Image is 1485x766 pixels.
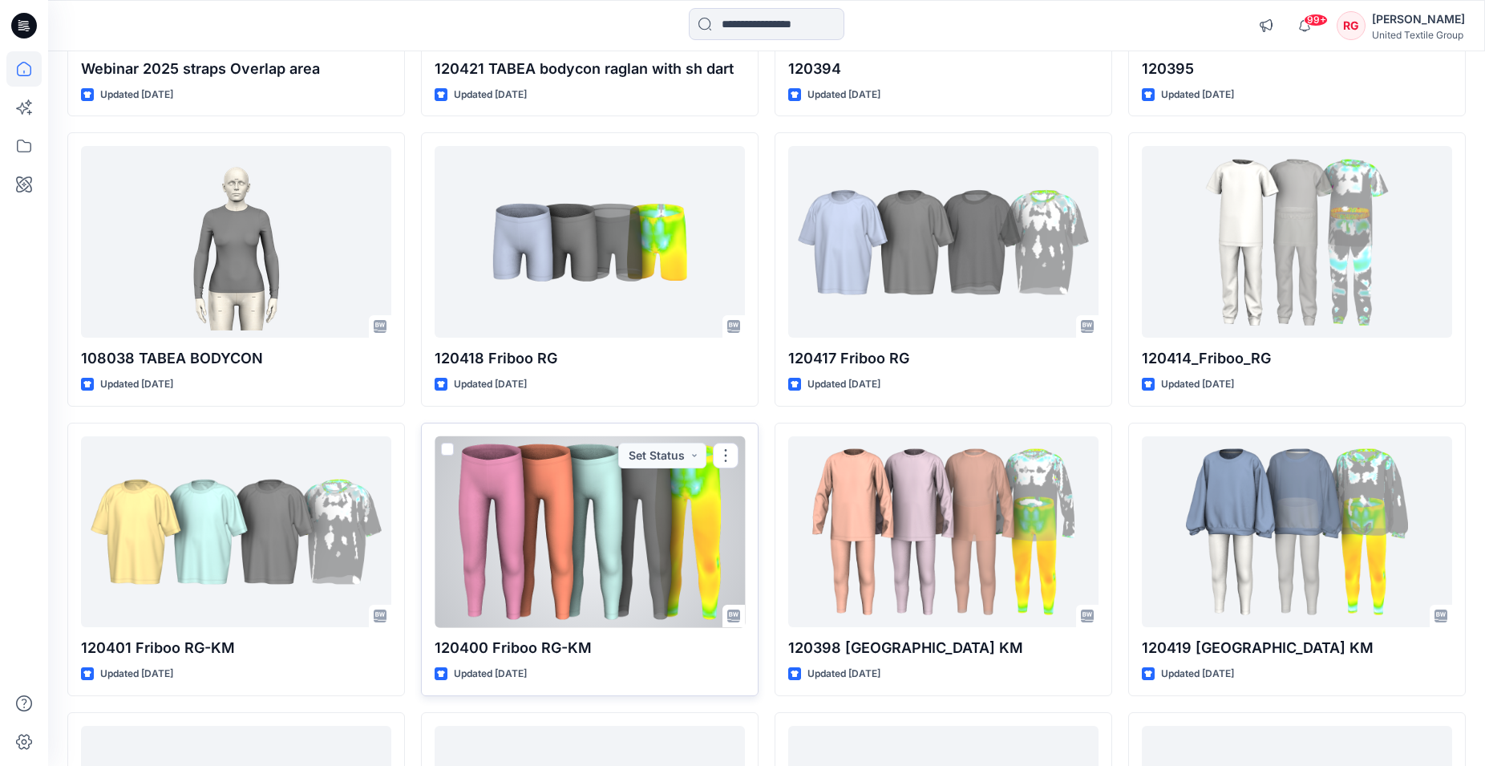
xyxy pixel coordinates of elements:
[788,58,1099,80] p: 120394
[1142,637,1452,659] p: 120419 [GEOGRAPHIC_DATA] KM
[81,58,391,80] p: Webinar 2025 straps Overlap area
[788,436,1099,628] a: 120398 Friboo KM
[1372,10,1465,29] div: [PERSON_NAME]
[788,637,1099,659] p: 120398 [GEOGRAPHIC_DATA] KM
[454,666,527,683] p: Updated [DATE]
[100,376,173,393] p: Updated [DATE]
[81,436,391,628] a: 120401 Friboo RG-KM
[807,376,880,393] p: Updated [DATE]
[435,347,745,370] p: 120418 Friboo RG
[1161,87,1234,103] p: Updated [DATE]
[788,347,1099,370] p: 120417 Friboo RG
[1161,376,1234,393] p: Updated [DATE]
[1142,58,1452,80] p: 120395
[1304,14,1328,26] span: 99+
[81,146,391,338] a: 108038 TABEA BODYCON
[100,87,173,103] p: Updated [DATE]
[435,146,745,338] a: 120418 Friboo RG
[435,637,745,659] p: 120400 Friboo RG-KM
[454,87,527,103] p: Updated [DATE]
[454,376,527,393] p: Updated [DATE]
[1142,146,1452,338] a: 120414_Friboo_RG
[1142,436,1452,628] a: 120419 Friboo KM
[435,58,745,80] p: 120421 TABEA bodycon raglan with sh dart
[788,146,1099,338] a: 120417 Friboo RG
[1337,11,1366,40] div: RG
[1142,347,1452,370] p: 120414_Friboo_RG
[807,87,880,103] p: Updated [DATE]
[1372,29,1465,41] div: United Textile Group
[807,666,880,683] p: Updated [DATE]
[435,436,745,628] a: 120400 Friboo RG-KM
[81,637,391,659] p: 120401 Friboo RG-KM
[1161,666,1234,683] p: Updated [DATE]
[81,347,391,370] p: 108038 TABEA BODYCON
[100,666,173,683] p: Updated [DATE]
